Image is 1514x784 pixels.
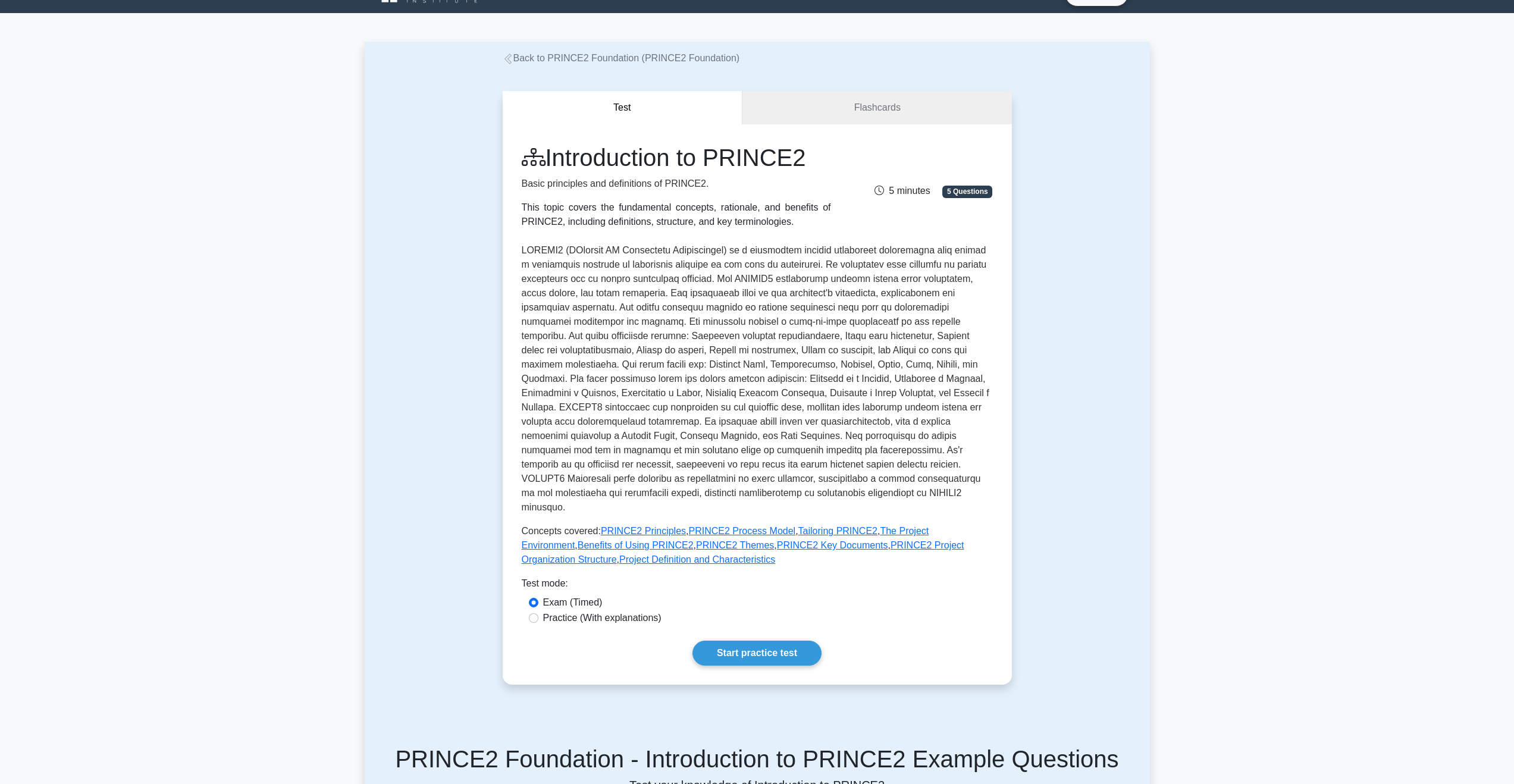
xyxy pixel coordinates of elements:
[522,526,929,550] a: The Project Environment
[689,526,796,536] a: PRINCE2 Process Model
[522,576,993,595] div: Test mode:
[578,540,694,550] a: Benefits of Using PRINCE2
[543,611,662,625] label: Practice (With explanations)
[522,243,993,515] p: LOREMI2 (DOlorsit AM Consectetu Adipiscingel) se d eiusmodtem incidid utlaboreet doloremagna aliq...
[777,540,888,550] a: PRINCE2 Key Documents
[798,526,877,536] a: Tailoring PRINCE2
[522,200,831,229] div: This topic covers the fundamental concepts, rationale, and benefits of PRINCE2, including definit...
[372,745,1143,773] h5: PRINCE2 Foundation - Introduction to PRINCE2 Example Questions
[696,540,774,550] a: PRINCE2 Themes
[692,641,822,666] a: Start practice test
[619,554,775,565] a: Project Definition and Characteristics
[522,143,831,172] h1: Introduction to PRINCE2
[742,91,1011,125] a: Flashcards
[522,524,993,567] p: Concepts covered: , , , , , , , ,
[522,177,831,191] p: Basic principles and definitions of PRINCE2.
[503,53,740,63] a: Back to PRINCE2 Foundation (PRINCE2 Foundation)
[601,526,686,536] a: PRINCE2 Principles
[942,186,992,197] span: 5 Questions
[874,186,930,196] span: 5 minutes
[503,91,743,125] button: Test
[543,595,603,610] label: Exam (Timed)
